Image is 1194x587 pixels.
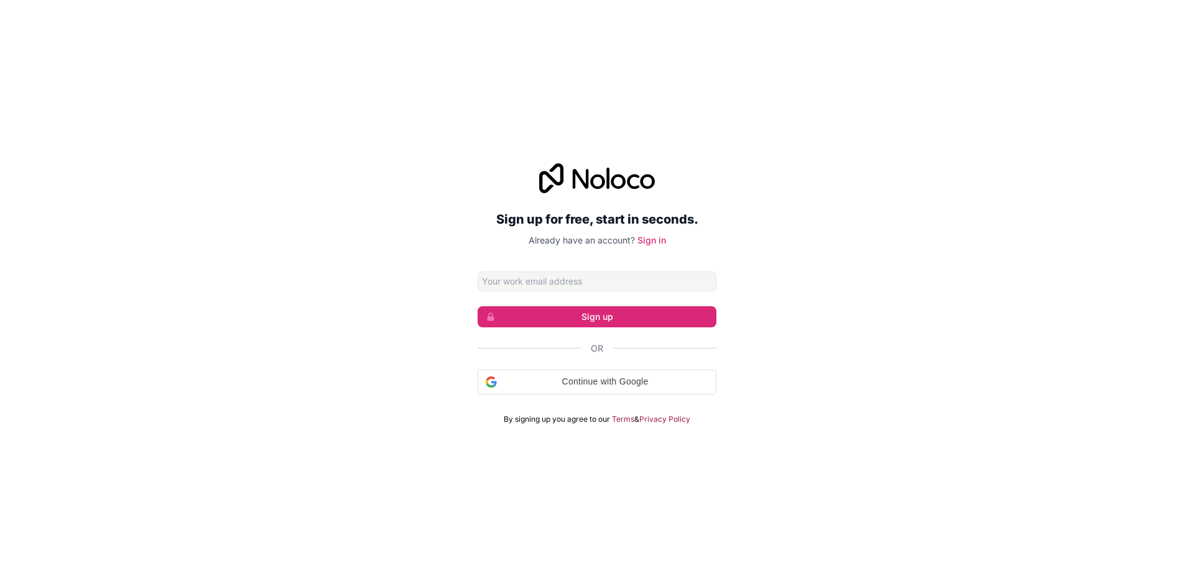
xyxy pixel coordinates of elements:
[502,375,708,388] span: Continue with Google
[639,414,690,424] a: Privacy Policy
[478,306,716,327] button: Sign up
[612,414,634,424] a: Terms
[478,271,716,291] input: Email address
[478,208,716,230] h2: Sign up for free, start in seconds.
[478,370,716,394] div: Continue with Google
[504,414,610,424] span: By signing up you agree to our
[591,342,603,355] span: Or
[637,235,666,245] a: Sign in
[529,235,635,245] span: Already have an account?
[634,414,639,424] span: &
